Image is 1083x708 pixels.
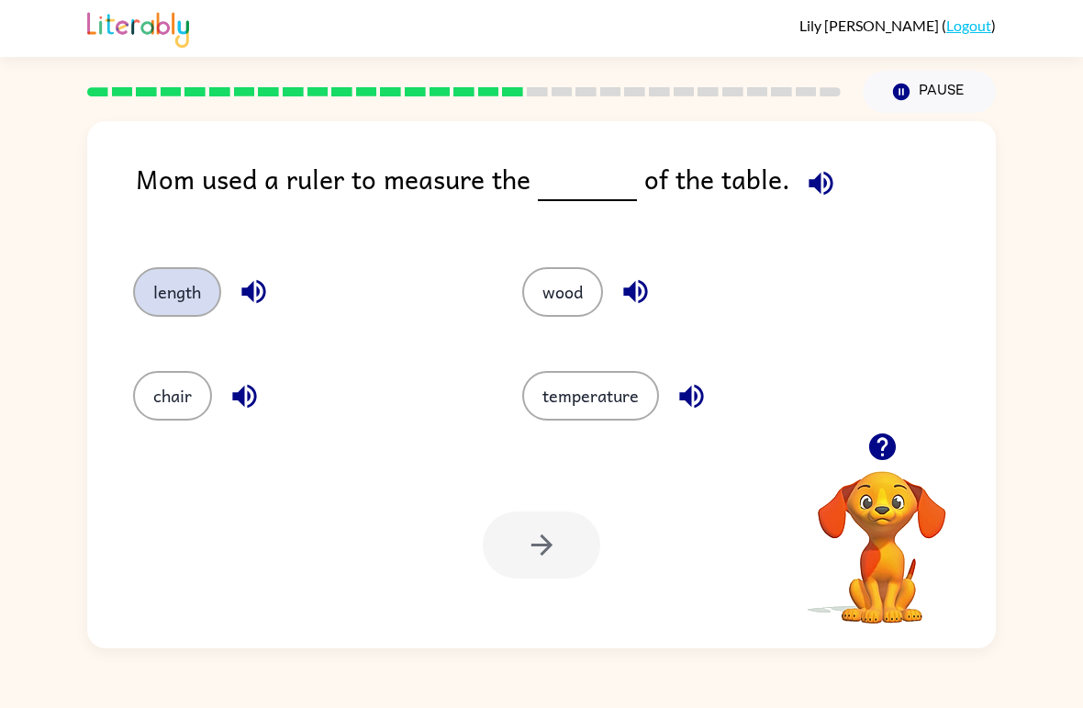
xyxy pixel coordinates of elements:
[136,158,996,230] div: Mom used a ruler to measure the of the table.
[87,7,189,48] img: Literably
[863,71,996,113] button: Pause
[522,267,603,317] button: wood
[133,267,221,317] button: length
[946,17,991,34] a: Logout
[799,17,942,34] span: Lily [PERSON_NAME]
[522,371,659,421] button: temperature
[799,17,996,34] div: ( )
[133,371,212,421] button: chair
[790,443,974,626] video: Your browser must support playing .mp4 files to use Literably. Please try using another browser.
